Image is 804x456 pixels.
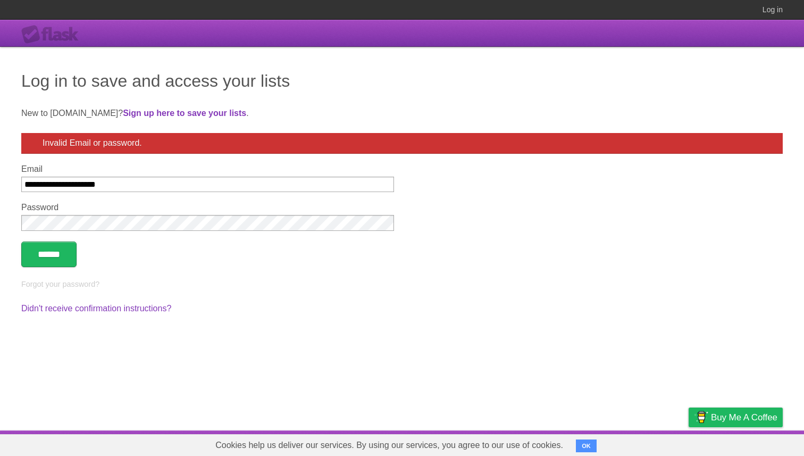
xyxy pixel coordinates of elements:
[21,280,99,288] a: Forgot your password?
[711,408,777,427] span: Buy me a coffee
[21,133,783,154] div: Invalid Email or password.
[21,164,394,174] label: Email
[123,109,246,118] a: Sign up here to save your lists
[639,433,662,453] a: Terms
[205,435,574,456] span: Cookies help us deliver our services. By using our services, you agree to our use of cookies.
[582,433,625,453] a: Developers
[21,304,171,313] a: Didn't receive confirmation instructions?
[694,408,708,426] img: Buy me a coffee
[675,433,702,453] a: Privacy
[21,203,394,212] label: Password
[21,25,85,44] div: Flask
[689,408,783,427] a: Buy me a coffee
[21,68,783,94] h1: Log in to save and access your lists
[716,433,783,453] a: Suggest a feature
[576,440,597,452] button: OK
[547,433,569,453] a: About
[21,107,783,120] p: New to [DOMAIN_NAME]? .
